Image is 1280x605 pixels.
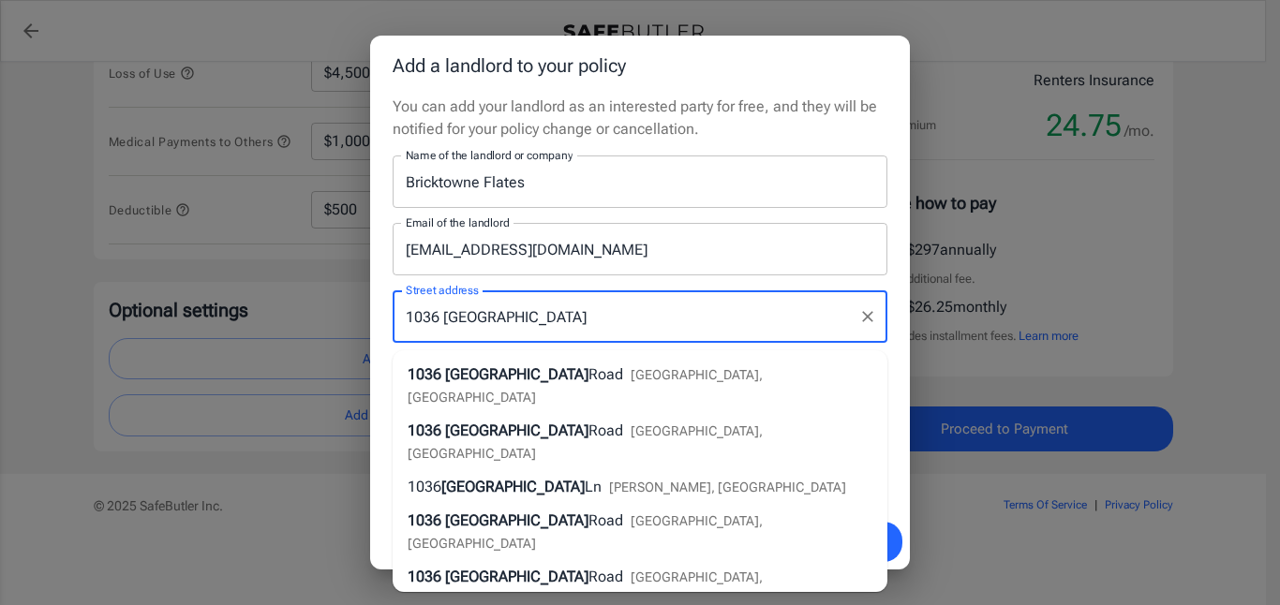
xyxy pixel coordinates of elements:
[588,365,623,383] span: Road
[588,568,623,585] span: Road
[393,96,887,140] p: You can add your landlord as an interested party for free, and they will be notified for your pol...
[441,478,585,495] span: [GEOGRAPHIC_DATA]
[408,478,441,495] span: 1036
[406,282,479,298] label: Street address
[609,480,846,494] span: [PERSON_NAME], [GEOGRAPHIC_DATA]
[406,147,573,163] label: Name of the landlord or company
[408,568,588,585] span: 1036 [GEOGRAPHIC_DATA]
[370,36,910,96] h2: Add a landlord to your policy
[588,511,623,529] span: Road
[408,511,588,529] span: 1036 [GEOGRAPHIC_DATA]
[408,365,441,383] span: 1036
[588,421,623,439] span: Road
[408,421,588,439] span: 1036 [GEOGRAPHIC_DATA]
[445,365,588,383] span: [GEOGRAPHIC_DATA]
[585,478,602,495] span: Ln
[406,214,509,230] label: Email of the landlord
[855,303,881,330] button: Clear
